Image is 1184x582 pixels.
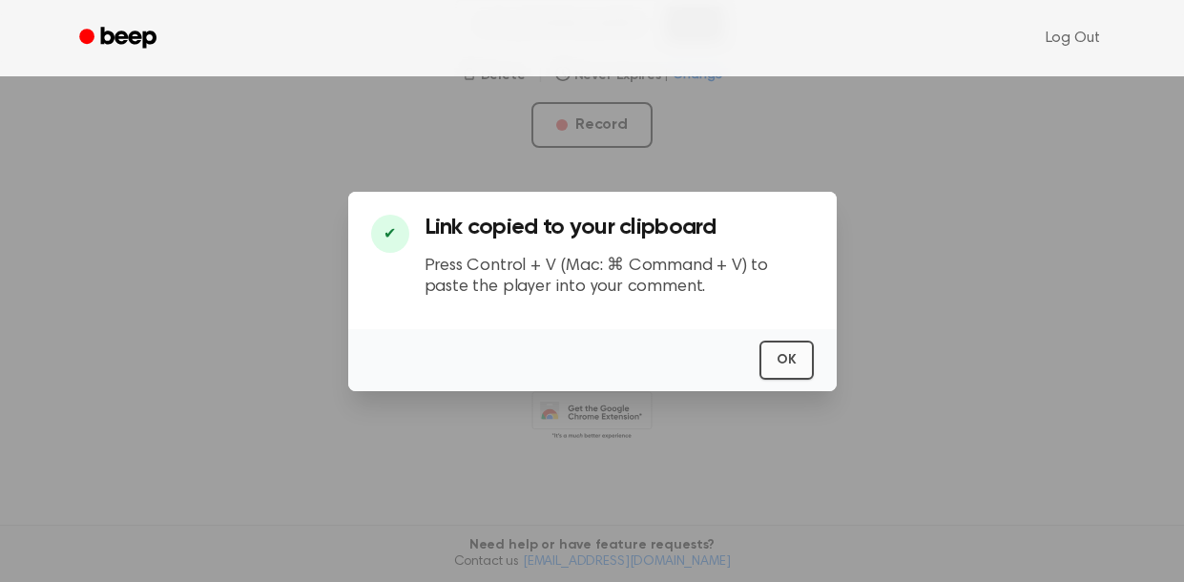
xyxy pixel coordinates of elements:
[759,341,814,380] button: OK
[1027,15,1119,61] a: Log Out
[371,215,409,253] div: ✔
[66,20,174,57] a: Beep
[425,256,814,299] p: Press Control + V (Mac: ⌘ Command + V) to paste the player into your comment.
[425,215,814,240] h3: Link copied to your clipboard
